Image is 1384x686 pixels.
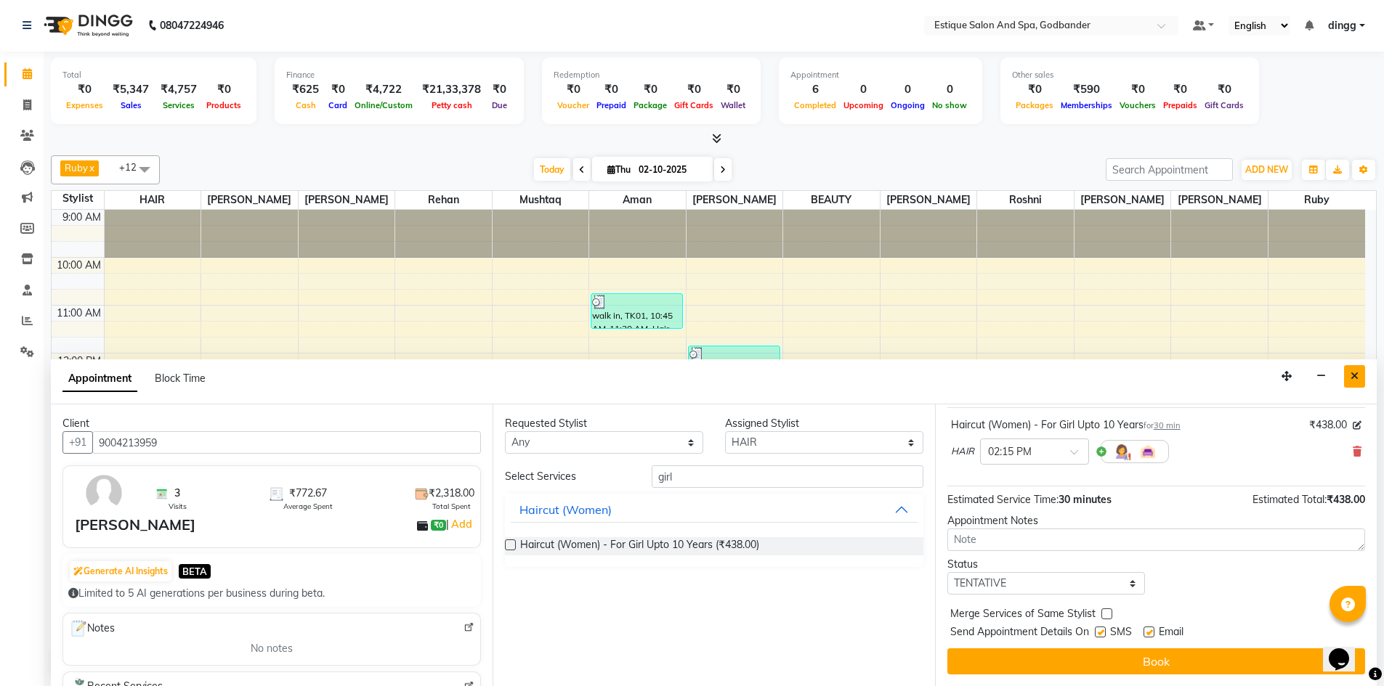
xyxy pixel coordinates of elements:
[520,537,759,555] span: Haircut (Women) - For Girl Upto 10 Years (₹438.00)
[947,557,1146,572] div: Status
[70,561,171,581] button: Generate AI Insights
[201,191,298,209] span: [PERSON_NAME]
[717,100,749,110] span: Wallet
[689,346,780,396] div: [PERSON_NAME], TK04, 11:50 AM-12:55 PM, Haircut (Men) - By Master Stylist (₹313),[PERSON_NAME] (M...
[54,306,104,321] div: 11:00 AM
[351,81,416,98] div: ₹4,722
[179,564,211,578] span: BETA
[1012,100,1057,110] span: Packages
[493,191,589,209] span: mushtaq
[159,100,198,110] span: Services
[1160,81,1201,98] div: ₹0
[54,354,104,369] div: 12:00 PM
[69,619,115,638] span: Notes
[554,100,593,110] span: Voucher
[83,472,125,514] img: avatar
[840,100,887,110] span: Upcoming
[155,372,206,385] span: Block Time
[446,515,474,533] span: |
[1057,81,1116,98] div: ₹590
[1253,493,1327,506] span: Estimated Total:
[951,444,974,459] span: HAIR
[591,294,682,328] div: walk in, TK01, 10:45 AM-11:30 AM, Hair Wash With Sulphate Free Shampoo (Women) - Hair Below Shoul...
[1116,100,1160,110] span: Vouchers
[488,100,511,110] span: Due
[950,624,1089,642] span: Send Appointment Details On
[75,514,195,536] div: [PERSON_NAME]
[1012,69,1247,81] div: Other sales
[630,100,671,110] span: Package
[1059,493,1112,506] span: 30 minutes
[725,416,923,431] div: Assigned Stylist
[1116,81,1160,98] div: ₹0
[107,81,155,98] div: ₹5,347
[62,431,93,454] button: +91
[630,81,671,98] div: ₹0
[1268,191,1365,209] span: Ruby
[593,100,630,110] span: Prepaid
[1012,81,1057,98] div: ₹0
[105,191,201,209] span: HAIR
[1309,417,1347,433] span: ₹438.00
[37,5,137,46] img: logo
[554,81,593,98] div: ₹0
[155,81,203,98] div: ₹4,757
[1106,158,1233,181] input: Search Appointment
[203,100,245,110] span: Products
[1201,100,1247,110] span: Gift Cards
[54,258,104,273] div: 10:00 AM
[634,159,707,181] input: 2025-10-02
[554,69,749,81] div: Redemption
[299,191,395,209] span: [PERSON_NAME]
[790,100,840,110] span: Completed
[783,191,880,209] span: BEAUTY
[65,162,88,173] span: Ruby
[431,520,446,531] span: ₹0
[1323,628,1369,671] iframe: chat widget
[68,586,475,601] div: Limited to 5 AI generations per business during beta.
[429,486,474,501] span: ₹2,318.00
[1328,18,1356,33] span: dingg
[1113,443,1130,460] img: Hairdresser.png
[950,606,1096,624] span: Merge Services of Same Stylist
[1171,191,1268,209] span: [PERSON_NAME]
[395,191,492,209] span: Rehan
[292,100,320,110] span: Cash
[881,191,977,209] span: [PERSON_NAME]
[203,81,245,98] div: ₹0
[1110,624,1132,642] span: SMS
[928,81,971,98] div: 0
[1139,443,1157,460] img: Interior.png
[62,69,245,81] div: Total
[62,416,481,431] div: Client
[790,81,840,98] div: 6
[449,515,474,533] a: Add
[487,81,512,98] div: ₹0
[1245,164,1288,175] span: ADD NEW
[62,366,137,392] span: Appointment
[60,210,104,225] div: 9:00 AM
[928,100,971,110] span: No show
[534,158,570,181] span: Today
[283,501,333,512] span: Average Spent
[887,100,928,110] span: Ongoing
[505,416,703,431] div: Requested Stylist
[951,417,1181,433] div: Haircut (Women) - For Girl Upto 10 Years
[325,100,351,110] span: Card
[652,465,923,488] input: Search by service name
[593,81,630,98] div: ₹0
[174,486,180,501] span: 3
[1160,100,1201,110] span: Prepaids
[589,191,686,209] span: Aman
[117,100,145,110] span: Sales
[1201,81,1247,98] div: ₹0
[977,191,1074,209] span: Roshni
[325,81,351,98] div: ₹0
[1154,420,1181,430] span: 30 min
[671,100,717,110] span: Gift Cards
[1144,420,1181,430] small: for
[1159,624,1183,642] span: Email
[416,81,487,98] div: ₹21,33,378
[1353,421,1361,430] i: Edit price
[947,513,1365,528] div: Appointment Notes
